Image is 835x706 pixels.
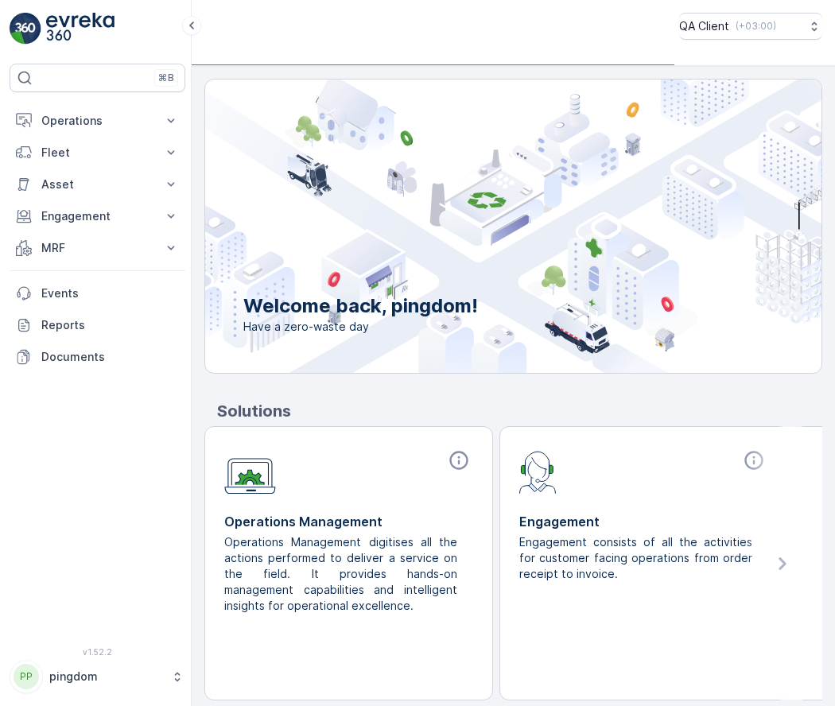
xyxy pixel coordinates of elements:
img: module-icon [519,449,557,494]
p: Operations Management [224,512,473,531]
button: QA Client(+03:00) [679,13,822,40]
p: Engagement [519,512,768,531]
p: pingdom [49,669,163,685]
p: Engagement [41,208,153,224]
a: Documents [10,341,185,373]
p: Operations Management digitises all the actions performed to deliver a service on the field. It p... [224,534,460,614]
a: Reports [10,309,185,341]
button: Fleet [10,137,185,169]
img: logo [10,13,41,45]
span: Have a zero-waste day [243,319,478,335]
img: logo_light-DOdMpM7g.png [46,13,115,45]
p: Events [41,285,179,301]
p: QA Client [679,18,729,34]
p: ( +03:00 ) [736,20,776,33]
a: Events [10,277,185,309]
button: Operations [10,105,185,137]
p: Documents [41,349,179,365]
button: Asset [10,169,185,200]
p: Welcome back, pingdom! [243,293,478,319]
button: Engagement [10,200,185,232]
button: MRF [10,232,185,264]
p: Operations [41,113,153,129]
p: Reports [41,317,179,333]
p: Fleet [41,145,153,161]
span: v 1.52.2 [10,647,185,657]
p: Engagement consists of all the activities for customer facing operations from order receipt to in... [519,534,755,582]
p: MRF [41,240,153,256]
div: PP [14,664,39,689]
button: PPpingdom [10,660,185,693]
p: ⌘B [158,72,174,84]
p: Asset [41,176,153,192]
p: Solutions [217,399,822,423]
img: module-icon [224,449,276,495]
img: city illustration [134,80,821,373]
